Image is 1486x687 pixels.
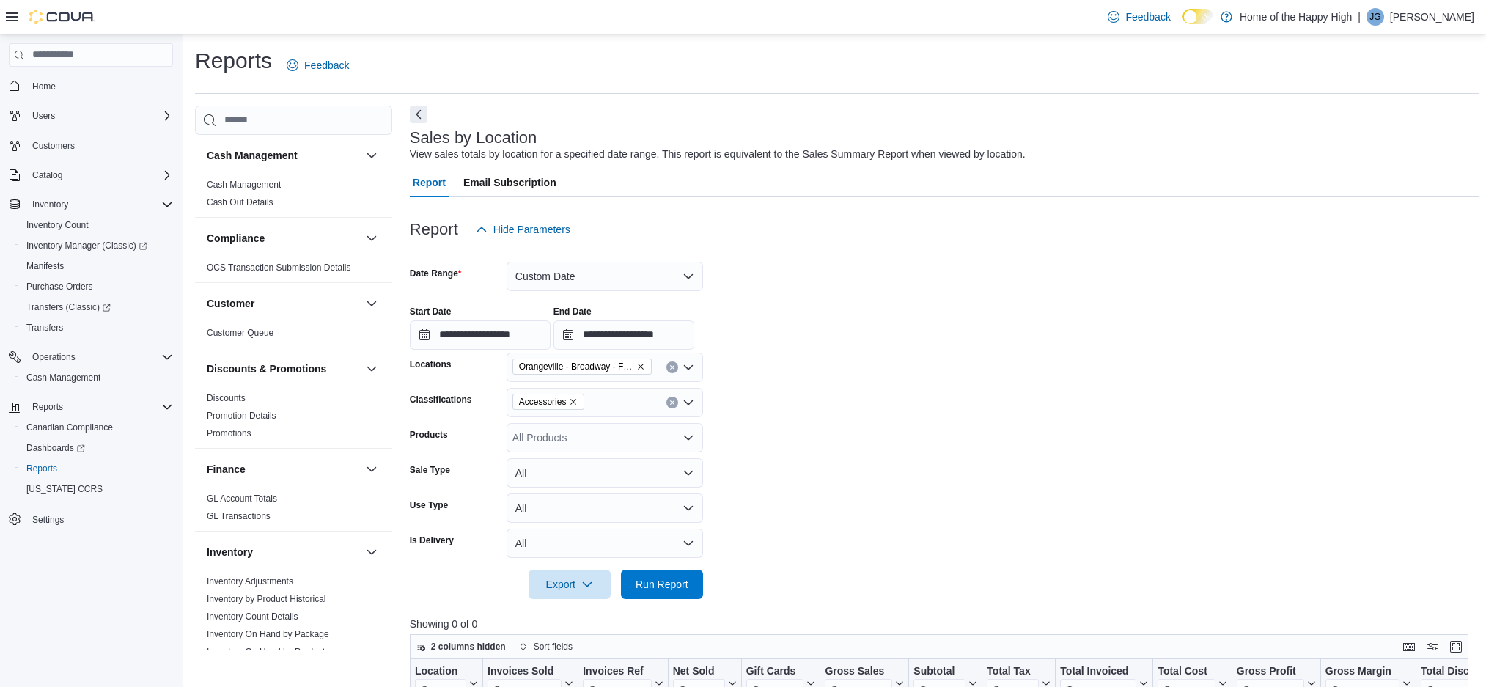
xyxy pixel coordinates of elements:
span: Transfers [26,322,63,334]
span: JG [1369,8,1380,26]
img: Cova [29,10,95,24]
span: Transfers (Classic) [21,298,173,316]
a: GL Transactions [207,511,271,521]
label: Use Type [410,499,448,511]
span: Inventory [26,196,173,213]
span: Home [32,81,56,92]
span: Users [26,107,173,125]
button: Discounts & Promotions [207,361,360,376]
span: Discounts [207,392,246,404]
button: Open list of options [683,432,694,444]
span: Export [537,570,602,599]
button: Reports [3,397,179,417]
button: All [507,493,703,523]
div: Invoices Ref [583,664,651,678]
span: Operations [26,348,173,366]
button: Sort fields [513,638,578,655]
span: Promotions [207,427,251,439]
a: Customer Queue [207,328,273,338]
button: Home [3,76,179,97]
span: Inventory Manager (Classic) [26,240,147,251]
span: Accessories [512,394,585,410]
h3: Compliance [207,231,265,246]
h1: Reports [195,46,272,76]
button: Reports [15,458,179,479]
span: 2 columns hidden [431,641,506,653]
button: Compliance [363,229,380,247]
h3: Report [410,221,458,238]
span: Reports [26,398,173,416]
button: Cash Management [15,367,179,388]
div: Total Invoiced [1060,664,1136,678]
span: Canadian Compliance [21,419,173,436]
span: Cash Management [207,179,281,191]
div: Total Tax [987,664,1039,678]
a: Dashboards [15,438,179,458]
button: Display options [1424,638,1441,655]
a: Dashboards [21,439,91,457]
button: Remove Orangeville - Broadway - Fire & Flower from selection in this group [636,362,645,371]
div: Gross Profit [1237,664,1304,678]
a: [US_STATE] CCRS [21,480,108,498]
span: Manifests [26,260,64,272]
button: Clear input [666,397,678,408]
div: Gross Margin [1325,664,1399,678]
span: Washington CCRS [21,480,173,498]
h3: Cash Management [207,148,298,163]
button: Inventory [3,194,179,215]
button: Hide Parameters [470,215,576,244]
button: Compliance [207,231,360,246]
p: Showing 0 of 0 [410,617,1479,631]
span: Orangeville - Broadway - Fire & Flower [519,359,633,374]
span: Canadian Compliance [26,422,113,433]
span: GL Transactions [207,510,271,522]
div: Gift Cards [746,664,803,678]
button: Inventory [363,543,380,561]
label: Date Range [410,268,462,279]
a: Transfers (Classic) [15,297,179,317]
div: Net Sold [672,664,724,678]
label: Products [410,429,448,441]
input: Press the down key to open a popover containing a calendar. [410,320,551,350]
h3: Finance [207,462,246,477]
button: Inventory [26,196,74,213]
label: End Date [553,306,592,317]
span: Reports [21,460,173,477]
span: Home [26,77,173,95]
div: Invoices Sold [488,664,562,678]
a: Cash Management [207,180,281,190]
p: Home of the Happy High [1240,8,1352,26]
span: Purchase Orders [21,278,173,295]
span: Feedback [1125,10,1170,24]
span: Run Report [636,577,688,592]
button: Catalog [3,165,179,185]
input: Dark Mode [1182,9,1213,24]
span: Inventory Count [26,219,89,231]
label: Classifications [410,394,472,405]
button: Remove Accessories from selection in this group [569,397,578,406]
span: Inventory Manager (Classic) [21,237,173,254]
span: Inventory On Hand by Package [207,628,329,640]
a: Purchase Orders [21,278,99,295]
button: Open list of options [683,397,694,408]
span: Inventory by Product Historical [207,593,326,605]
button: Canadian Compliance [15,417,179,438]
div: Subtotal [913,664,965,678]
button: Manifests [15,256,179,276]
span: Catalog [32,169,62,181]
span: Purchase Orders [26,281,93,293]
label: Is Delivery [410,534,454,546]
h3: Inventory [207,545,253,559]
div: Customer [195,324,392,348]
input: Press the down key to open a popover containing a calendar. [553,320,694,350]
button: Finance [207,462,360,477]
span: Reports [32,401,63,413]
span: Inventory On Hand by Product [207,646,325,658]
a: Discounts [207,393,246,403]
span: Transfers (Classic) [26,301,111,313]
span: OCS Transaction Submission Details [207,262,351,273]
span: Manifests [21,257,173,275]
a: OCS Transaction Submission Details [207,262,351,273]
label: Locations [410,359,452,370]
a: Inventory Manager (Classic) [21,237,153,254]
